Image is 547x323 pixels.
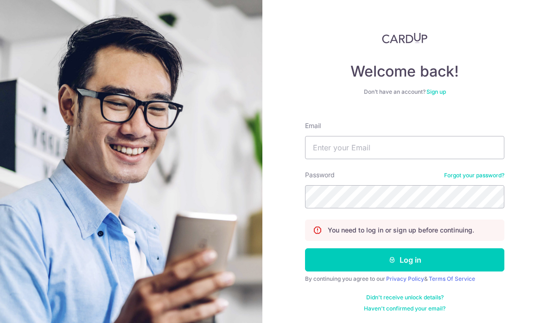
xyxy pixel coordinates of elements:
a: Terms Of Service [429,275,475,282]
a: Privacy Policy [386,275,424,282]
a: Sign up [426,88,446,95]
div: By continuing you agree to our & [305,275,504,283]
img: CardUp Logo [382,32,427,44]
a: Haven't confirmed your email? [364,305,445,312]
div: Don’t have an account? [305,88,504,96]
a: Forgot your password? [444,172,504,179]
button: Log in [305,248,504,271]
input: Enter your Email [305,136,504,159]
p: You need to log in or sign up before continuing. [328,226,474,235]
a: Didn't receive unlock details? [366,294,444,301]
label: Email [305,121,321,130]
label: Password [305,170,335,180]
h4: Welcome back! [305,62,504,81]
